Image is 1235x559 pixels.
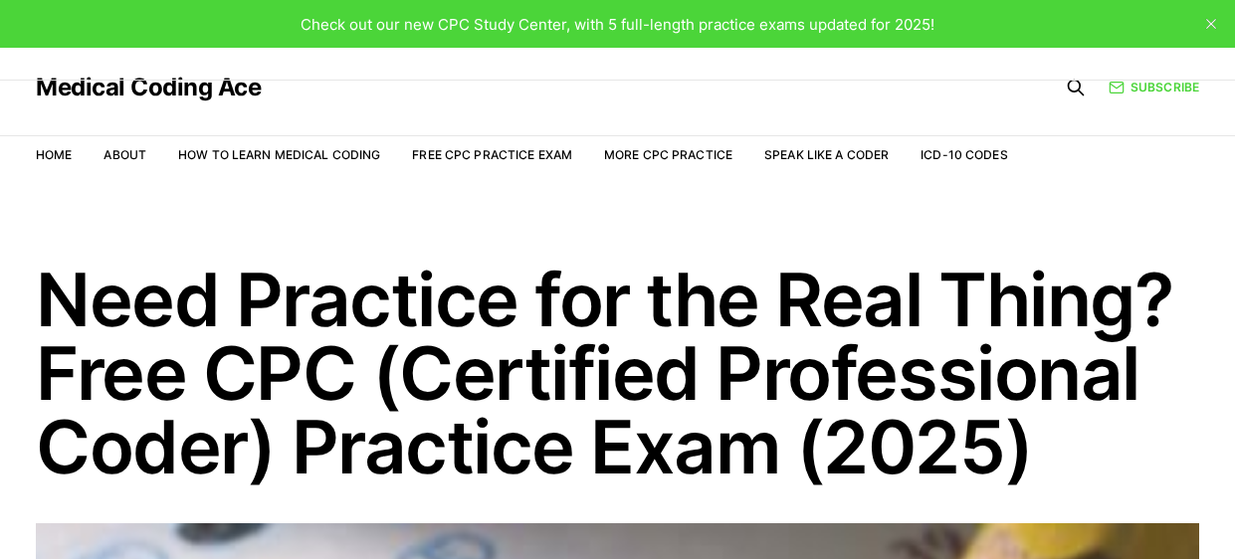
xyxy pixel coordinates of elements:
[764,147,889,162] a: Speak Like a Coder
[412,147,572,162] a: Free CPC Practice Exam
[1109,78,1199,96] a: Subscribe
[36,263,1199,483] h1: Need Practice for the Real Thing? Free CPC (Certified Professional Coder) Practice Exam (2025)
[301,15,934,34] span: Check out our new CPC Study Center, with 5 full-length practice exams updated for 2025!
[604,147,732,162] a: More CPC Practice
[178,147,380,162] a: How to Learn Medical Coding
[36,147,72,162] a: Home
[921,147,1007,162] a: ICD-10 Codes
[36,76,261,99] a: Medical Coding Ace
[1195,8,1227,40] button: close
[910,462,1235,559] iframe: portal-trigger
[103,147,146,162] a: About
